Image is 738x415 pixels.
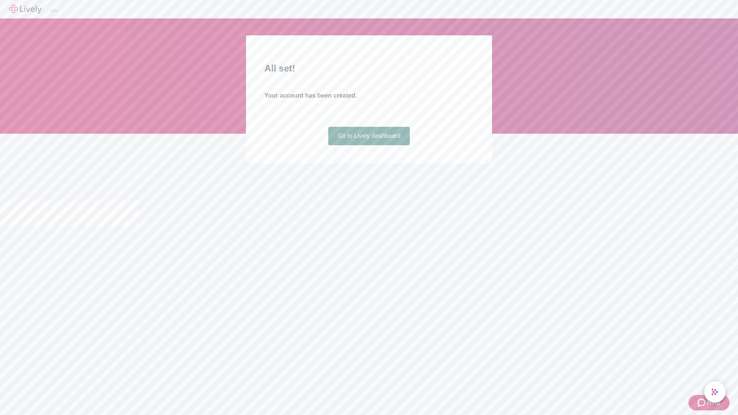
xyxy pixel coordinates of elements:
[328,127,410,145] a: Go to Lively dashboard
[698,398,707,407] svg: Zendesk support icon
[51,10,57,12] button: Log out
[707,398,720,407] span: Help
[704,381,726,403] button: chat
[688,395,730,410] button: Zendesk support iconHelp
[264,91,474,100] h4: Your account has been created.
[9,5,42,14] img: Lively
[711,388,719,396] svg: Lively AI Assistant
[264,61,474,75] h2: All set!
